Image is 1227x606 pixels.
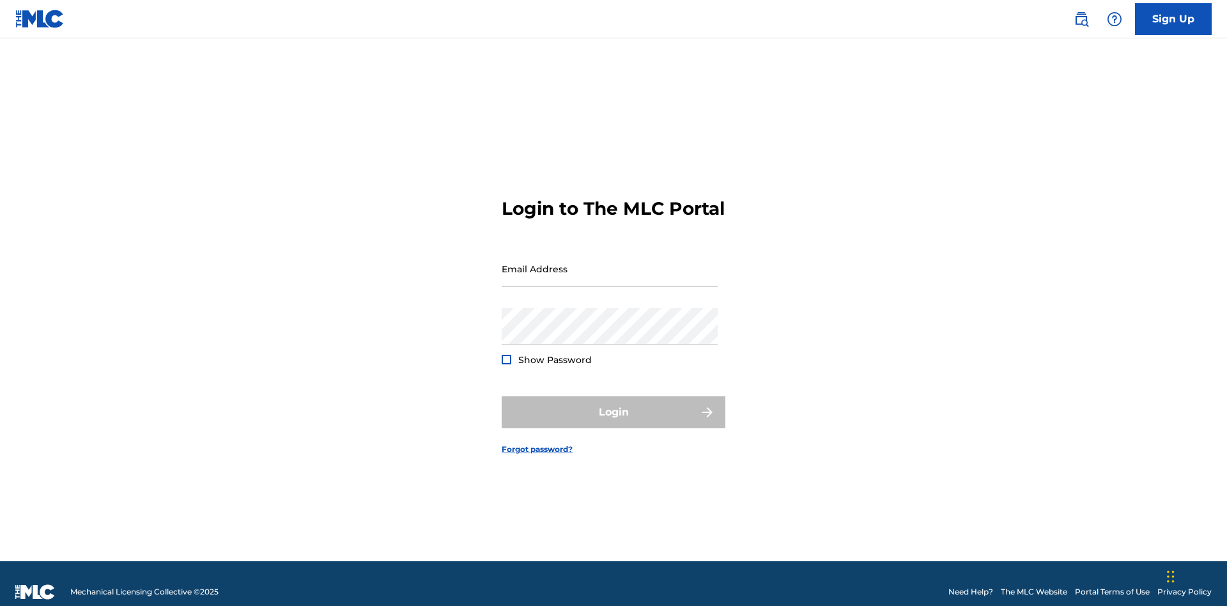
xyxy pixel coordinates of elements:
[70,586,219,598] span: Mechanical Licensing Collective © 2025
[1167,557,1175,596] div: Drag
[1102,6,1127,32] div: Help
[948,586,993,598] a: Need Help?
[1001,586,1067,598] a: The MLC Website
[502,198,725,220] h3: Login to The MLC Portal
[1163,545,1227,606] iframe: Chat Widget
[15,10,65,28] img: MLC Logo
[518,354,592,366] span: Show Password
[15,584,55,600] img: logo
[1157,586,1212,598] a: Privacy Policy
[502,444,573,455] a: Forgot password?
[1135,3,1212,35] a: Sign Up
[1107,12,1122,27] img: help
[1075,586,1150,598] a: Portal Terms of Use
[1069,6,1094,32] a: Public Search
[1074,12,1089,27] img: search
